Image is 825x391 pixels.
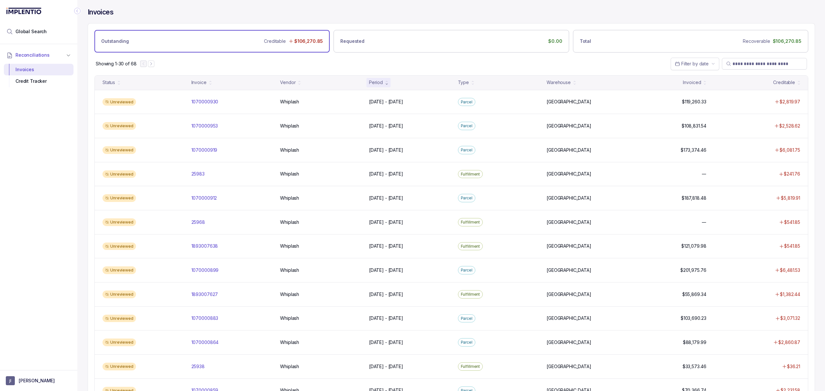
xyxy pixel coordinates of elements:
div: Unreviewed [102,170,136,178]
p: [GEOGRAPHIC_DATA] [547,99,591,105]
button: Next Page [148,61,154,67]
p: [GEOGRAPHIC_DATA] [547,147,591,153]
p: 1070000883 [191,315,218,321]
p: [DATE] - [DATE] [369,291,403,298]
div: Period [369,79,383,86]
button: User initials[PERSON_NAME] [6,376,72,385]
p: [GEOGRAPHIC_DATA] [547,195,591,201]
p: Whiplash [280,267,299,273]
p: [DATE] - [DATE] [369,123,403,129]
p: Parcel [461,147,472,153]
p: $106,270.85 [294,38,323,44]
p: 1070000912 [191,195,217,201]
p: [DATE] - [DATE] [369,195,403,201]
p: $6,481.53 [780,267,800,273]
p: Fulfillment [461,291,480,298]
div: Warehouse [547,79,571,86]
p: 1893007627 [191,291,218,298]
div: Vendor [280,79,296,86]
div: Unreviewed [102,315,136,322]
p: Whiplash [280,147,299,153]
p: $119,260.33 [682,99,706,105]
p: Fulfillment [461,243,480,250]
p: 25968 [191,219,205,225]
p: [DATE] - [DATE] [369,243,403,249]
p: Whiplash [280,363,299,370]
div: Unreviewed [102,122,136,130]
p: [DATE] - [DATE] [369,99,403,105]
p: Whiplash [280,171,299,177]
p: Fulfillment [461,363,480,370]
button: Reconciliations [4,48,73,62]
p: 25983 [191,171,205,177]
h4: Invoices [88,8,113,17]
div: Remaining page entries [96,61,136,67]
button: Date Range Picker [671,58,719,70]
p: $121,079.98 [681,243,706,249]
p: $541.85 [784,219,800,225]
p: Whiplash [280,291,299,298]
p: Parcel [461,99,472,105]
p: $55,869.34 [682,291,706,298]
p: Showing 1-30 of 68 [96,61,136,67]
p: [DATE] - [DATE] [369,315,403,321]
div: Unreviewed [102,98,136,106]
p: $1,382.44 [780,291,800,298]
p: $2,860.87 [778,339,800,346]
span: User initials [6,376,15,385]
div: Type [458,79,469,86]
p: $106,270.85 [773,38,801,44]
p: $201,975.76 [680,267,706,273]
p: $2,819.97 [780,99,800,105]
div: Unreviewed [102,218,136,226]
p: $241.76 [784,171,800,177]
p: [DATE] - [DATE] [369,339,403,346]
p: [DATE] - [DATE] [369,267,403,273]
p: $0.00 [548,38,562,44]
p: [GEOGRAPHIC_DATA] [547,291,591,298]
div: Unreviewed [102,363,136,370]
div: Unreviewed [102,146,136,154]
p: Whiplash [280,123,299,129]
div: Reconciliations [4,62,73,89]
p: 1070000953 [191,123,218,129]
p: Total [580,38,591,44]
p: $88,179.99 [683,339,706,346]
p: 25938 [191,363,205,370]
p: Whiplash [280,339,299,346]
div: Credit Tracker [9,75,68,87]
div: Status [102,79,115,86]
p: — [702,171,706,177]
div: Unreviewed [102,291,136,298]
p: $3,071.32 [780,315,800,321]
p: $5,819.91 [781,195,800,201]
p: Whiplash [280,315,299,321]
div: Unreviewed [102,194,136,202]
div: Collapse Icon [73,7,81,15]
p: Parcel [461,123,472,129]
span: Global Search [15,28,47,35]
div: Unreviewed [102,266,136,274]
p: Requested [340,38,364,44]
div: Invoice [191,79,207,86]
p: — [702,219,706,225]
p: $541.85 [784,243,800,249]
p: Fulfillment [461,171,480,177]
p: Parcel [461,195,472,201]
p: Parcel [461,315,472,322]
p: 1070000864 [191,339,219,346]
p: Creditable [264,38,286,44]
p: [PERSON_NAME] [19,377,55,384]
p: 1070000930 [191,99,218,105]
p: 1070000899 [191,267,219,273]
span: Filter by date [681,61,709,66]
p: Whiplash [280,243,299,249]
p: Parcel [461,267,472,273]
p: 1893007638 [191,243,218,249]
p: [GEOGRAPHIC_DATA] [547,339,591,346]
div: Unreviewed [102,339,136,346]
p: [DATE] - [DATE] [369,147,403,153]
p: [GEOGRAPHIC_DATA] [547,171,591,177]
p: Recoverable [743,38,770,44]
div: Unreviewed [102,243,136,250]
